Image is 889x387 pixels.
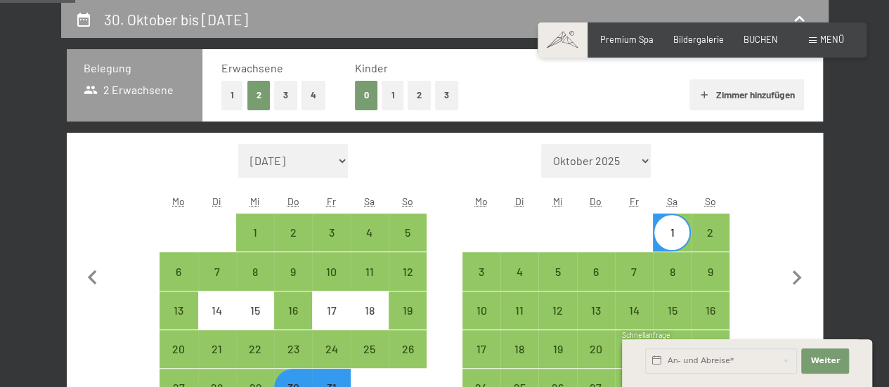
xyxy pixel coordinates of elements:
div: 24 [313,343,349,379]
div: 20 [578,343,614,379]
div: Anreise möglich [274,291,312,329]
div: Anreise möglich [236,330,274,368]
div: Anreise möglich [500,330,538,368]
div: Anreise möglich [691,214,729,251]
div: Anreise möglich [160,252,197,290]
div: Anreise möglich [538,291,576,329]
div: 11 [352,266,387,301]
div: 4 [502,266,537,301]
div: Anreise möglich [538,252,576,290]
div: Anreise möglich [351,252,389,290]
div: 21 [616,343,651,379]
div: Anreise möglich [653,291,691,329]
div: Anreise nicht möglich [312,291,350,329]
abbr: Mittwoch [250,195,260,207]
div: 22 [238,343,273,379]
abbr: Samstag [667,195,677,207]
div: Sat Oct 04 2025 [351,214,389,251]
div: 2 [692,227,727,262]
div: 14 [616,305,651,340]
div: 14 [200,305,235,340]
div: Thu Nov 20 2025 [577,330,615,368]
div: Anreise möglich [198,252,236,290]
div: Anreise möglich [577,291,615,329]
div: Tue Oct 14 2025 [198,291,236,329]
div: Thu Oct 09 2025 [274,252,312,290]
div: Anreise möglich [389,214,427,251]
button: 1 [382,81,403,110]
div: 1 [654,227,689,262]
div: 2 [275,227,311,262]
div: Anreise möglich [615,330,653,368]
a: BUCHEN [744,34,778,45]
div: Sat Nov 08 2025 [653,252,691,290]
div: Anreise möglich [351,214,389,251]
div: 13 [161,305,196,340]
div: Anreise möglich [653,252,691,290]
div: 12 [540,305,575,340]
div: Anreise möglich [160,330,197,368]
abbr: Samstag [364,195,375,207]
div: Anreise möglich [577,252,615,290]
abbr: Sonntag [705,195,716,207]
div: Fri Nov 14 2025 [615,291,653,329]
abbr: Freitag [327,195,336,207]
span: Bildergalerie [673,34,724,45]
div: 10 [464,305,499,340]
div: Tue Nov 18 2025 [500,330,538,368]
div: Sat Oct 11 2025 [351,252,389,290]
div: 21 [200,343,235,379]
button: 0 [355,81,378,110]
div: Anreise möglich [198,330,236,368]
div: 9 [275,266,311,301]
div: Anreise möglich [160,291,197,329]
a: Premium Spa [600,34,654,45]
abbr: Freitag [630,195,639,207]
div: 6 [161,266,196,301]
div: Mon Nov 03 2025 [462,252,500,290]
div: Sun Oct 12 2025 [389,252,427,290]
div: Anreise möglich [274,330,312,368]
div: 18 [502,343,537,379]
span: Erwachsene [221,61,283,74]
div: 7 [616,266,651,301]
div: 12 [390,266,425,301]
div: Tue Oct 07 2025 [198,252,236,290]
abbr: Montag [172,195,185,207]
div: Sun Oct 05 2025 [389,214,427,251]
div: Wed Nov 19 2025 [538,330,576,368]
abbr: Donnerstag [590,195,602,207]
div: Anreise möglich [500,291,538,329]
div: Wed Oct 15 2025 [236,291,274,329]
div: 23 [275,343,311,379]
div: Anreise möglich [274,252,312,290]
div: Anreise möglich [615,252,653,290]
div: 10 [313,266,349,301]
div: Fri Oct 03 2025 [312,214,350,251]
div: Sat Nov 15 2025 [653,291,691,329]
div: Anreise möglich [615,291,653,329]
div: Anreise möglich [691,252,729,290]
div: Fri Nov 21 2025 [615,330,653,368]
div: Anreise nicht möglich [198,291,236,329]
h2: 30. Oktober bis [DATE] [104,11,248,28]
button: 3 [435,81,458,110]
div: 9 [692,266,727,301]
button: 2 [408,81,431,110]
div: Anreise möglich [236,252,274,290]
div: Anreise möglich [389,291,427,329]
h3: Belegung [84,60,186,76]
div: Thu Oct 23 2025 [274,330,312,368]
span: Kinder [355,61,388,74]
div: Wed Nov 12 2025 [538,291,576,329]
div: Wed Nov 05 2025 [538,252,576,290]
button: 1 [221,81,243,110]
abbr: Mittwoch [552,195,562,207]
div: 16 [692,305,727,340]
div: Tue Oct 21 2025 [198,330,236,368]
div: Sat Nov 01 2025 [653,214,691,251]
div: 17 [313,305,349,340]
div: Thu Nov 06 2025 [577,252,615,290]
div: Thu Oct 02 2025 [274,214,312,251]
